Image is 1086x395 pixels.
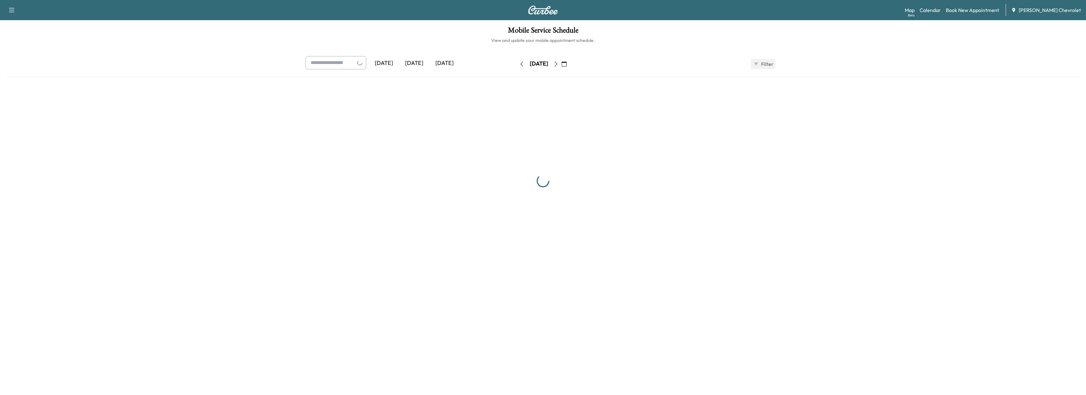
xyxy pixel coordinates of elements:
button: Filter [751,59,775,69]
h1: Mobile Service Schedule [6,26,1080,37]
span: Filter [761,60,773,68]
a: MapBeta [905,6,915,14]
img: Curbee Logo [528,6,558,15]
div: [DATE] [369,56,399,71]
div: [DATE] [530,60,548,68]
div: [DATE] [429,56,460,71]
div: Beta [908,13,915,18]
h6: View and update your mobile appointment schedule. [6,37,1080,44]
a: Book New Appointment [946,6,999,14]
div: [DATE] [399,56,429,71]
a: Calendar [920,6,941,14]
span: [PERSON_NAME] Chevrolet [1019,6,1081,14]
